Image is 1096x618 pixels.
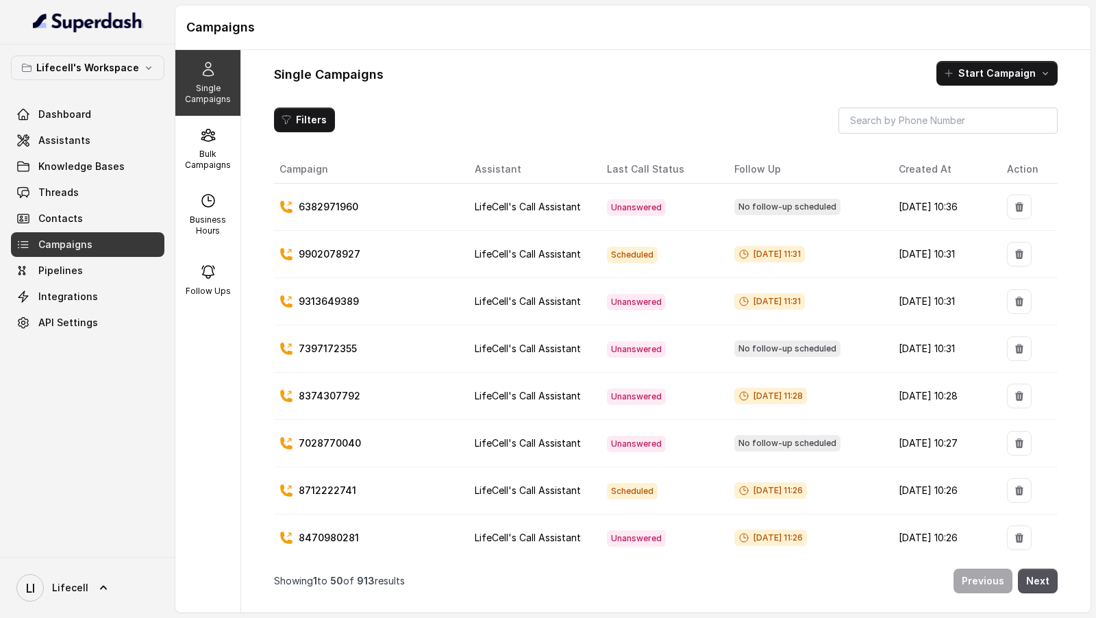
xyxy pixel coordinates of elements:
a: API Settings [11,310,164,335]
td: [DATE] 10:36 [888,184,996,231]
button: Lifecell's Workspace [11,55,164,80]
button: Start Campaign [936,61,1058,86]
span: LifeCell's Call Assistant [475,437,581,449]
span: Unanswered [607,294,666,310]
td: [DATE] 10:26 [888,467,996,515]
span: Unanswered [607,436,666,452]
p: 6382971960 [299,200,358,214]
nav: Pagination [274,560,1058,602]
td: [DATE] 10:31 [888,325,996,373]
p: 9313649389 [299,295,359,308]
input: Search by Phone Number [838,108,1058,134]
td: [DATE] 10:31 [888,231,996,278]
td: [DATE] 10:26 [888,515,996,562]
th: Action [996,156,1058,184]
span: [DATE] 11:31 [734,293,805,310]
span: No follow-up scheduled [734,199,840,215]
a: Lifecell [11,569,164,607]
span: Contacts [38,212,83,225]
th: Follow Up [723,156,888,184]
p: 7028770040 [299,436,361,450]
span: LifeCell's Call Assistant [475,248,581,260]
span: LifeCell's Call Assistant [475,295,581,307]
a: Dashboard [11,102,164,127]
th: Created At [888,156,996,184]
span: [DATE] 11:28 [734,388,807,404]
p: 8374307792 [299,389,360,403]
span: Scheduled [607,247,658,263]
span: Unanswered [607,341,666,358]
span: Campaigns [38,238,92,251]
span: LifeCell's Call Assistant [475,343,581,354]
th: Last Call Status [596,156,723,184]
p: 8470980281 [299,531,359,545]
span: Unanswered [607,388,666,405]
span: Pipelines [38,264,83,277]
a: Pipelines [11,258,164,283]
span: LifeCell's Call Assistant [475,201,581,212]
span: 1 [313,575,317,586]
text: LI [26,581,35,595]
td: [DATE] 10:28 [888,373,996,420]
span: 50 [330,575,343,586]
h1: Single Campaigns [274,64,384,86]
span: Integrations [38,290,98,304]
span: [DATE] 11:26 [734,530,807,546]
span: LifeCell's Call Assistant [475,390,581,401]
span: Knowledge Bases [38,160,125,173]
a: Assistants [11,128,164,153]
span: Dashboard [38,108,91,121]
span: [DATE] 11:26 [734,482,807,499]
span: API Settings [38,316,98,330]
a: Knowledge Bases [11,154,164,179]
span: 913 [357,575,375,586]
span: Threads [38,186,79,199]
button: Next [1018,569,1058,593]
td: [DATE] 10:27 [888,420,996,467]
button: Filters [274,108,335,132]
p: 8712222741 [299,484,356,497]
a: Campaigns [11,232,164,257]
p: Lifecell's Workspace [36,60,139,76]
span: Assistants [38,134,90,147]
p: Single Campaigns [181,83,235,105]
img: light.svg [33,11,143,33]
span: Unanswered [607,199,666,216]
a: Integrations [11,284,164,309]
td: [DATE] 10:31 [888,278,996,325]
p: Bulk Campaigns [181,149,235,171]
span: Scheduled [607,483,658,499]
th: Assistant [464,156,596,184]
span: LifeCell's Call Assistant [475,484,581,496]
p: 9902078927 [299,247,360,261]
p: Follow Ups [186,286,231,297]
span: Lifecell [52,581,88,595]
button: Previous [954,569,1012,593]
a: Contacts [11,206,164,231]
p: 7397172355 [299,342,357,356]
span: Unanswered [607,530,666,547]
h1: Campaigns [186,16,1080,38]
span: No follow-up scheduled [734,341,840,357]
th: Campaign [274,156,464,184]
p: Business Hours [181,214,235,236]
span: [DATE] 11:31 [734,246,805,262]
a: Threads [11,180,164,205]
p: Showing to of results [274,574,405,588]
span: No follow-up scheduled [734,435,840,452]
span: LifeCell's Call Assistant [475,532,581,543]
